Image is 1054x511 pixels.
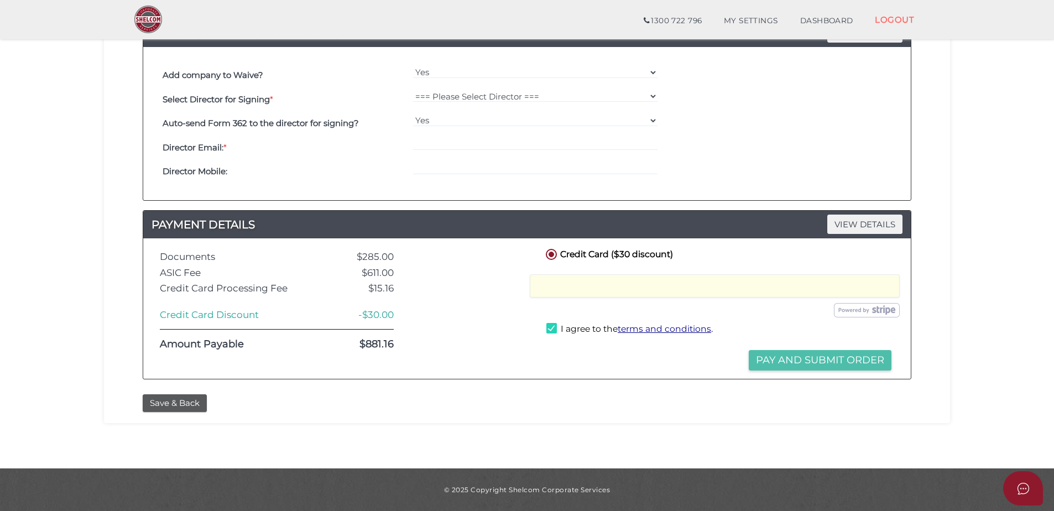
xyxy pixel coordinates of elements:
div: $285.00 [313,252,402,262]
div: Credit Card Processing Fee [152,283,313,294]
div: Documents [152,252,313,262]
div: © 2025 Copyright Shelcom Corporate Services [112,485,942,494]
b: Director Email: [163,142,223,153]
div: $881.16 [313,339,402,350]
b: Select Director for Signing [163,94,270,105]
b: Director Mobile: [163,166,227,176]
h4: PAYMENT DETAILS [143,216,911,233]
label: Credit Card ($30 discount) [544,247,673,260]
label: I agree to the . [546,323,713,337]
iframe: Secure card payment input frame [537,281,893,291]
img: stripe.png [834,303,900,317]
div: $611.00 [313,268,402,278]
a: LOGOUT [864,8,925,31]
a: MY SETTINGS [713,10,789,32]
div: $15.16 [313,283,402,294]
b: Auto-send Form 362 to the director for signing? [163,118,359,128]
button: Pay and Submit Order [749,350,891,371]
a: 1300 722 796 [633,10,713,32]
div: ASIC Fee [152,268,313,278]
div: Amount Payable [152,339,313,350]
a: DASHBOARD [789,10,864,32]
b: Add company to Waive? [163,70,263,80]
span: VIEW DETAILS [827,215,902,234]
div: Credit Card Discount [152,310,313,320]
button: Open asap [1003,471,1043,505]
a: terms and conditions [618,324,711,334]
a: PAYMENT DETAILSVIEW DETAILS [143,216,911,233]
div: -$30.00 [313,310,402,320]
button: Save & Back [143,394,207,413]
